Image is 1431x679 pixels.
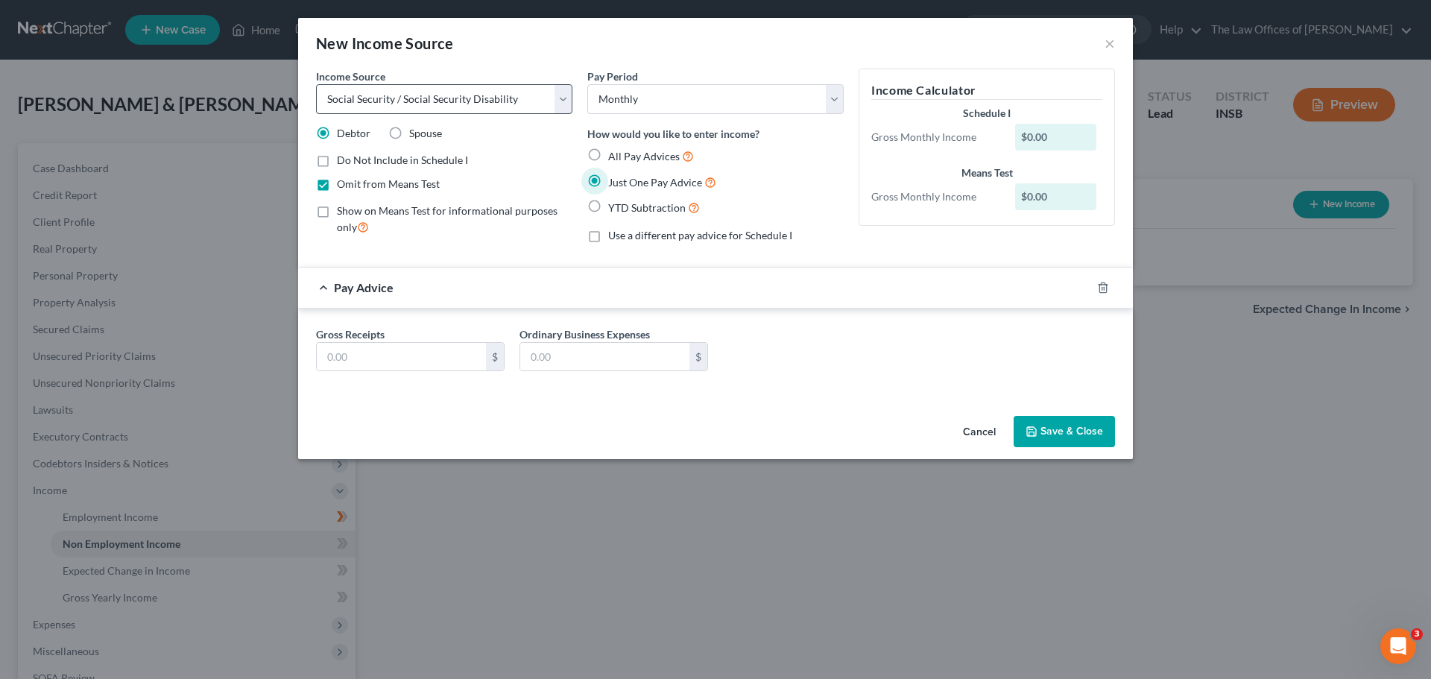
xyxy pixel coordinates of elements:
[587,69,638,84] label: Pay Period
[951,417,1008,447] button: Cancel
[1411,628,1423,640] span: 3
[871,106,1102,121] div: Schedule I
[608,201,686,214] span: YTD Subtraction
[689,343,707,371] div: $
[871,165,1102,180] div: Means Test
[486,343,504,371] div: $
[317,343,486,371] input: 0.00
[337,177,440,190] span: Omit from Means Test
[587,126,759,142] label: How would you like to enter income?
[608,150,680,162] span: All Pay Advices
[316,70,385,83] span: Income Source
[337,204,557,233] span: Show on Means Test for informational purposes only
[608,229,792,241] span: Use a different pay advice for Schedule I
[864,189,1008,204] div: Gross Monthly Income
[337,127,370,139] span: Debtor
[608,176,702,189] span: Just One Pay Advice
[520,343,689,371] input: 0.00
[1015,124,1097,151] div: $0.00
[1015,183,1097,210] div: $0.00
[864,130,1008,145] div: Gross Monthly Income
[519,326,650,342] label: Ordinary Business Expenses
[871,81,1102,100] h5: Income Calculator
[1105,34,1115,52] button: ×
[316,33,454,54] div: New Income Source
[334,280,394,294] span: Pay Advice
[1380,628,1416,664] iframe: Intercom live chat
[337,154,468,166] span: Do Not Include in Schedule I
[409,127,442,139] span: Spouse
[316,326,385,342] label: Gross Receipts
[1014,416,1115,447] button: Save & Close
